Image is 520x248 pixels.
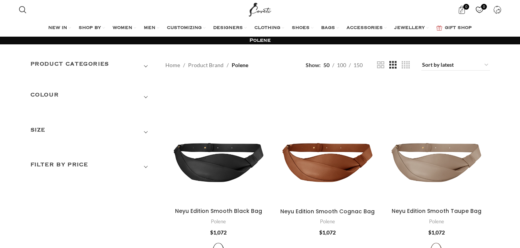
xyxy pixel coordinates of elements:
span: GIFT SHOP [445,25,472,31]
a: Search [15,2,30,17]
a: WOMEN [113,20,136,36]
bdi: 1,072 [428,229,445,236]
h3: COLOUR [30,91,154,104]
bdi: 1,072 [210,229,227,236]
span: WOMEN [113,25,132,31]
span: $ [319,229,322,236]
h3: Filter by price [30,160,154,174]
span: BAGS [321,25,335,31]
a: SHOP BY [79,20,105,36]
a: Neyu Edition Smooth Black Bag [175,207,262,215]
span: SHOES [292,25,310,31]
a: DESIGNERS [213,20,247,36]
div: Main navigation [15,20,505,36]
a: JEWELLERY [394,20,429,36]
h3: SIZE [30,126,154,139]
a: Polene [211,218,226,225]
a: Site logo [247,6,273,12]
a: BAGS [321,20,339,36]
span: $ [428,229,431,236]
a: Neyu Edition Smooth Black Bag [165,82,272,204]
span: 0 [481,4,487,10]
span: DESIGNERS [213,25,243,31]
a: GIFT SHOP [436,20,472,36]
a: NEW IN [48,20,71,36]
h3: Product categories [30,60,154,73]
span: SHOP BY [79,25,101,31]
a: ACCESSORIES [347,20,387,36]
span: MEN [144,25,155,31]
a: SHOES [292,20,313,36]
span: $ [210,229,213,236]
bdi: 1,072 [319,229,336,236]
img: GiftBag [436,25,442,30]
span: 0 [463,4,469,10]
div: My Wishlist [471,2,487,17]
a: Polene [429,218,444,225]
a: 0 [454,2,470,17]
a: Neyu Edition Smooth Taupe Bag [383,82,490,204]
a: MEN [144,20,159,36]
a: Neyu Edition Smooth Cognac Bag [280,208,375,215]
span: ACCESSORIES [347,25,383,31]
a: Neyu Edition Smooth Taupe Bag [392,207,481,215]
span: JEWELLERY [394,25,425,31]
span: CLOTHING [254,25,280,31]
a: Polene [320,218,335,225]
a: CUSTOMIZING [167,20,205,36]
span: NEW IN [48,25,67,31]
span: CUSTOMIZING [167,25,202,31]
a: Neyu Edition Smooth Cognac Bag [274,82,381,204]
a: CLOTHING [254,20,284,36]
a: 0 [471,2,487,17]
